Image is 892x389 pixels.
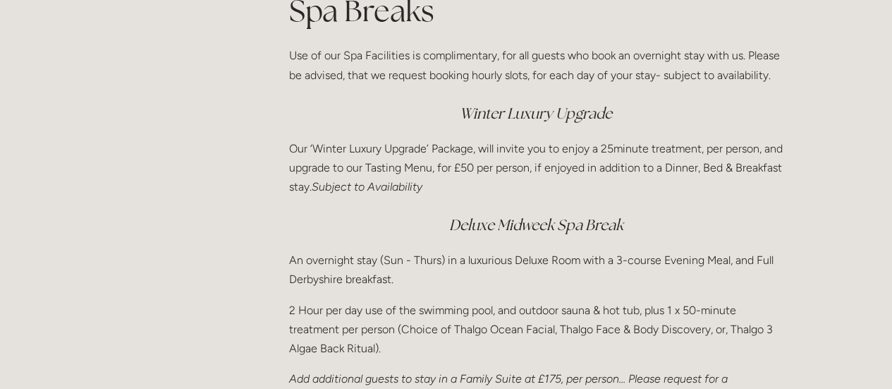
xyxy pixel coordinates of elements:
[449,215,623,234] em: Deluxe Midweek Spa Break
[312,180,422,193] em: Subject to Availability
[289,139,783,197] p: Our ‘Winter Luxury Upgrade’ Package, will invite you to enjoy a 25minute treatment, per person, a...
[460,104,612,123] em: Winter Luxury Upgrade
[289,46,783,84] p: Use of our Spa Facilities is complimentary, for all guests who book an overnight stay with us. Pl...
[289,301,783,359] p: 2 Hour per day use of the swimming pool, and outdoor sauna & hot tub, plus 1 x 50-minute treatmen...
[289,251,783,289] p: An overnight stay (Sun - Thurs) in a luxurious Deluxe Room with a 3-course Evening Meal, and Full...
